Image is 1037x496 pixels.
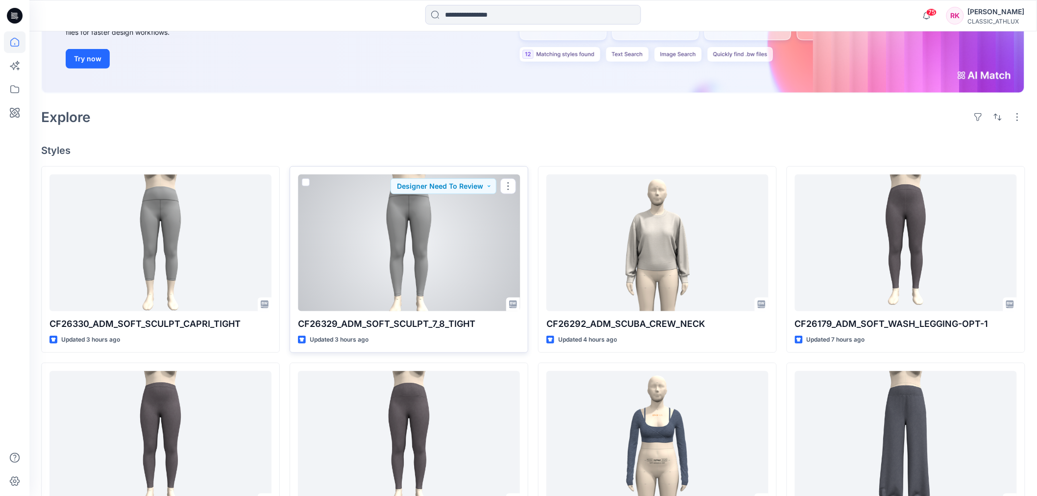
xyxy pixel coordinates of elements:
[807,335,865,345] p: Updated 7 hours ago
[41,145,1025,156] h4: Styles
[946,7,964,25] div: RK
[298,174,520,311] a: CF26329_ADM_SOFT_SCULPT_7_8_TIGHT
[41,109,91,125] h2: Explore
[546,317,768,331] p: CF26292_ADM_SCUBA_CREW_NECK
[310,335,369,345] p: Updated 3 hours ago
[49,317,272,331] p: CF26330_ADM_SOFT_SCULPT_CAPRI_TIGHT
[49,174,272,311] a: CF26330_ADM_SOFT_SCULPT_CAPRI_TIGHT
[968,18,1025,25] div: CLASSIC_ATHLUX
[795,317,1017,331] p: CF26179_ADM_SOFT_WASH_LEGGING-OPT-1
[968,6,1025,18] div: [PERSON_NAME]
[558,335,617,345] p: Updated 4 hours ago
[298,317,520,331] p: CF26329_ADM_SOFT_SCULPT_7_8_TIGHT
[66,49,110,69] button: Try now
[546,174,768,311] a: CF26292_ADM_SCUBA_CREW_NECK
[61,335,120,345] p: Updated 3 hours ago
[926,8,937,16] span: 75
[795,174,1017,311] a: CF26179_ADM_SOFT_WASH_LEGGING-OPT-1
